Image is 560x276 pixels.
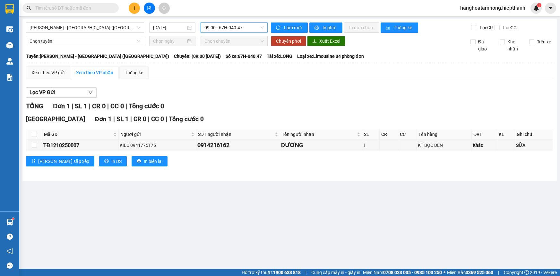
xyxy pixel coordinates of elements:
[282,131,355,138] span: Tên người nhận
[383,270,442,275] strong: 0708 023 035 - 0935 103 250
[516,142,552,149] div: SỮA
[276,25,281,31] span: sync
[362,129,380,140] th: SL
[148,115,150,123] span: |
[477,24,494,31] span: Lọc CR
[72,102,73,110] span: |
[271,36,306,46] button: Chuyển phơi
[501,24,517,31] span: Lọc CC
[30,36,140,46] span: Chọn tuyến
[35,4,111,12] input: Tìm tên, số ĐT hoặc mã đơn
[196,140,280,151] td: 0914216162
[130,115,132,123] span: |
[31,69,65,76] div: Xem theo VP gửi
[6,219,13,226] img: warehouse-icon
[312,39,317,44] span: download
[524,270,529,275] span: copyright
[537,3,541,7] sup: 1
[198,131,274,138] span: SĐT người nhận
[545,3,556,14] button: caret-down
[498,269,499,276] span: |
[204,23,264,32] span: 09:00 - 67H-040.47
[162,6,166,10] span: aim
[497,129,515,140] th: KL
[38,158,89,165] span: [PERSON_NAME] sắp xếp
[505,38,524,52] span: Kho nhận
[153,38,186,45] input: Chọn ngày
[344,22,379,33] button: In đơn chọn
[306,269,306,276] span: |
[44,131,112,138] span: Mã GD
[6,74,13,81] img: solution-icon
[472,129,497,140] th: ĐVT
[319,38,340,45] span: Xuất Excel
[380,129,398,140] th: CR
[7,248,13,254] span: notification
[110,102,124,110] span: CC 0
[134,115,146,123] span: CR 0
[204,36,264,46] span: Chọn chuyến
[125,102,127,110] span: |
[444,271,445,274] span: ⚪️
[447,269,493,276] span: Miền Bắc
[132,156,168,166] button: printerIn biên lai
[307,36,345,46] button: downloadXuất Excel
[473,142,496,149] div: Khác
[104,159,109,164] span: printer
[6,42,13,49] img: warehouse-icon
[30,88,55,96] span: Lọc VP Gửi
[153,24,186,31] input: 12/10/2025
[533,5,539,11] img: icon-new-feature
[144,158,162,165] span: In biên lai
[26,115,85,123] span: [GEOGRAPHIC_DATA]
[116,115,129,123] span: SL 1
[363,269,442,276] span: Miền Nam
[129,3,140,14] button: plus
[147,6,151,10] span: file-add
[323,24,337,31] span: In phơi
[476,38,495,52] span: Đã giao
[174,53,221,60] span: Chuyến: (09:00 [DATE])
[466,270,493,275] strong: 0369 525 060
[197,141,279,150] div: 0914216162
[76,69,113,76] div: Xem theo VP nhận
[455,4,530,12] span: hanghoatamnong.hiepthanh
[169,115,204,123] span: Tổng cước 0
[394,24,413,31] span: Thống kê
[26,87,97,98] button: Lọc VP Gửi
[95,115,112,123] span: Đơn 1
[43,141,117,149] div: TĐ1210250007
[30,23,140,32] span: Hồ Chí Minh - Tân Châu (Giường)
[417,129,472,140] th: Tên hàng
[515,129,553,140] th: Ghi chú
[386,25,391,31] span: bar-chart
[7,263,13,269] span: message
[27,6,31,10] span: search
[151,115,164,123] span: CC 0
[381,22,418,33] button: bar-chartThống kê
[6,58,13,65] img: warehouse-icon
[5,4,14,14] img: logo-vxr
[7,234,13,240] span: question-circle
[26,156,94,166] button: sort-ascending[PERSON_NAME] sắp xếp
[111,158,122,165] span: In DS
[26,102,43,110] span: TỔNG
[534,38,554,45] span: Trên xe
[107,102,109,110] span: |
[271,22,308,33] button: syncLàm mới
[398,129,417,140] th: CC
[280,140,362,151] td: DƯƠNG
[26,54,169,59] b: Tuyến: [PERSON_NAME] - [GEOGRAPHIC_DATA] ([GEOGRAPHIC_DATA])
[273,270,301,275] strong: 1900 633 818
[538,3,540,7] span: 1
[99,156,127,166] button: printerIn DS
[548,5,554,11] span: caret-down
[113,115,115,123] span: |
[297,53,364,60] span: Loại xe: Limousine 34 phòng đơn
[125,69,143,76] div: Thống kê
[281,141,361,150] div: DƯƠNG
[53,102,70,110] span: Đơn 1
[129,102,164,110] span: Tổng cước 0
[12,218,14,220] sup: 1
[166,115,167,123] span: |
